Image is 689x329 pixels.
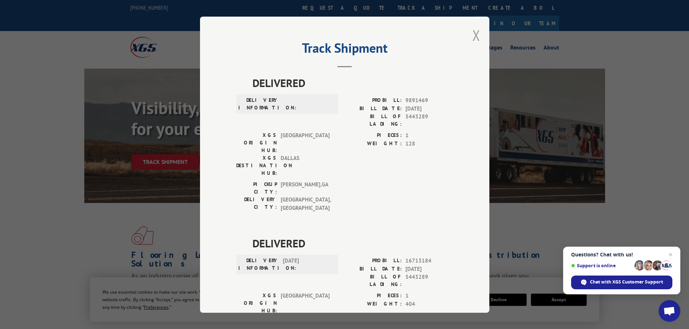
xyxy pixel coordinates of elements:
[405,257,453,265] span: 16713184
[281,131,329,154] span: [GEOGRAPHIC_DATA]
[345,257,402,265] label: PROBILL:
[571,276,672,289] div: Chat with XGS Customer Support
[405,139,453,148] span: 128
[345,104,402,113] label: BILL DATE:
[236,196,277,212] label: DELIVERY CITY:
[571,252,672,257] span: Questions? Chat with us!
[405,300,453,308] span: 404
[345,273,402,288] label: BILL OF LADING:
[659,300,680,322] div: Open chat
[345,265,402,273] label: BILL DATE:
[236,181,277,196] label: PICKUP CITY:
[405,273,453,288] span: 5443289
[238,96,279,112] label: DELIVERY INFORMATION:
[283,257,332,272] span: [DATE]
[571,263,632,268] span: Support is online
[238,257,279,272] label: DELIVERY INFORMATION:
[472,26,480,45] button: Close modal
[236,154,277,177] label: XGS DESTINATION HUB:
[281,154,329,177] span: DALLAS
[405,265,453,273] span: [DATE]
[345,300,402,308] label: WEIGHT:
[345,113,402,128] label: BILL OF LADING:
[281,292,329,315] span: [GEOGRAPHIC_DATA]
[405,292,453,300] span: 1
[236,292,277,315] label: XGS ORIGIN HUB:
[345,292,402,300] label: PIECES:
[590,279,663,285] span: Chat with XGS Customer Support
[252,235,453,251] span: DELIVERED
[345,131,402,140] label: PIECES:
[345,139,402,148] label: WEIGHT:
[236,43,453,57] h2: Track Shipment
[666,250,675,259] span: Close chat
[405,104,453,113] span: [DATE]
[405,96,453,105] span: 9891469
[236,131,277,154] label: XGS ORIGIN HUB:
[405,131,453,140] span: 1
[281,181,329,196] span: [PERSON_NAME] , GA
[281,196,329,212] span: [GEOGRAPHIC_DATA] , [GEOGRAPHIC_DATA]
[345,96,402,105] label: PROBILL:
[405,113,453,128] span: 5443289
[252,75,453,91] span: DELIVERED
